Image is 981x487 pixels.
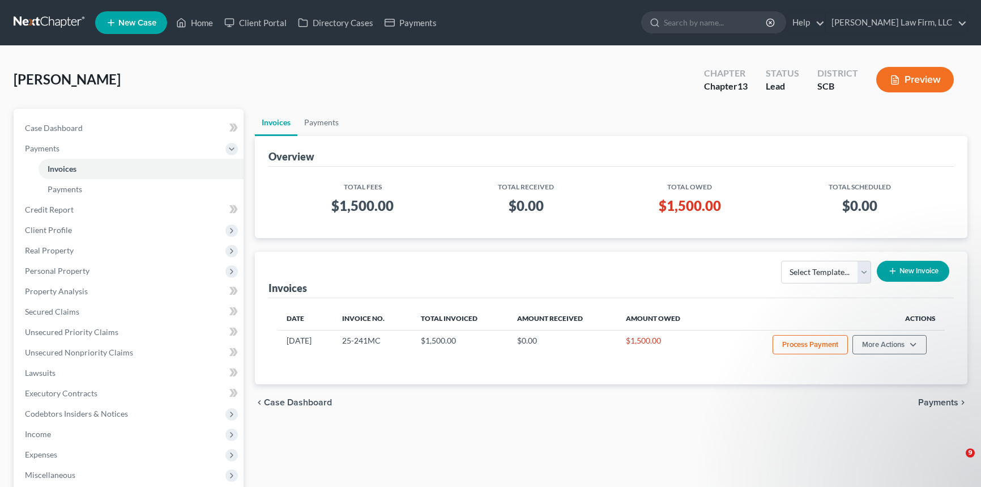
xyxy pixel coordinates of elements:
span: Lawsuits [25,368,56,378]
span: Payments [48,184,82,194]
h3: $1,500.00 [287,197,438,215]
a: Unsecured Nonpriority Claims [16,342,244,363]
td: $0.00 [508,330,616,362]
a: [PERSON_NAME] Law Firm, LLC [826,12,967,33]
a: Payments [297,109,346,136]
span: Invoices [48,164,76,173]
a: Unsecured Priority Claims [16,322,244,342]
button: chevron_left Case Dashboard [255,398,332,407]
input: Search by name... [664,12,767,33]
span: 9 [966,448,975,458]
span: Case Dashboard [264,398,332,407]
th: Total Invoiced [412,307,509,330]
th: Amount Owed [617,307,711,330]
td: $1,500.00 [412,330,509,362]
a: Executory Contracts [16,383,244,404]
button: Process Payment [773,335,848,354]
a: Lawsuits [16,363,244,383]
div: Invoices [268,281,307,295]
td: 25-241MC [333,330,411,362]
span: Income [25,429,51,439]
a: Case Dashboard [16,118,244,138]
span: Miscellaneous [25,470,75,480]
div: Status [766,67,799,80]
th: Total Received [447,176,604,192]
a: Client Portal [219,12,292,33]
span: Unsecured Priority Claims [25,327,118,337]
h3: $1,500.00 [613,197,765,215]
div: Chapter [704,80,748,93]
th: Amount Received [508,307,616,330]
iframe: Intercom live chat [942,448,970,476]
th: Total Owed [604,176,774,192]
th: Total Scheduled [775,176,945,192]
span: Personal Property [25,266,89,276]
div: District [817,67,858,80]
a: Home [170,12,219,33]
a: Payments [379,12,442,33]
h3: $0.00 [784,197,936,215]
button: New Invoice [877,261,949,282]
span: Unsecured Nonpriority Claims [25,348,133,357]
span: Credit Report [25,205,74,214]
th: Actions [710,307,945,330]
th: Total Fees [278,176,447,192]
a: Invoices [39,159,244,179]
th: Date [278,307,333,330]
span: Real Property [25,245,74,255]
div: SCB [817,80,858,93]
span: Payments [25,143,59,153]
a: Payments [39,179,244,200]
i: chevron_left [255,398,264,407]
a: Invoices [255,109,297,136]
a: Help [787,12,825,33]
span: Case Dashboard [25,123,83,133]
a: Credit Report [16,200,244,220]
span: Codebtors Insiders & Notices [25,409,128,418]
span: New Case [118,19,156,27]
div: Chapter [704,67,748,80]
span: Expenses [25,450,57,459]
div: Lead [766,80,799,93]
td: [DATE] [278,330,333,362]
span: Secured Claims [25,307,79,316]
th: Invoice No. [333,307,411,330]
div: Overview [268,150,314,163]
span: Executory Contracts [25,388,97,398]
span: 13 [737,81,748,91]
a: Secured Claims [16,302,244,322]
td: $1,500.00 [617,330,711,362]
button: Preview [876,67,954,92]
a: Directory Cases [292,12,379,33]
a: Property Analysis [16,281,244,302]
span: Property Analysis [25,286,88,296]
h3: $0.00 [457,197,595,215]
button: More Actions [852,335,927,354]
span: Client Profile [25,225,72,235]
span: [PERSON_NAME] [14,71,121,87]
